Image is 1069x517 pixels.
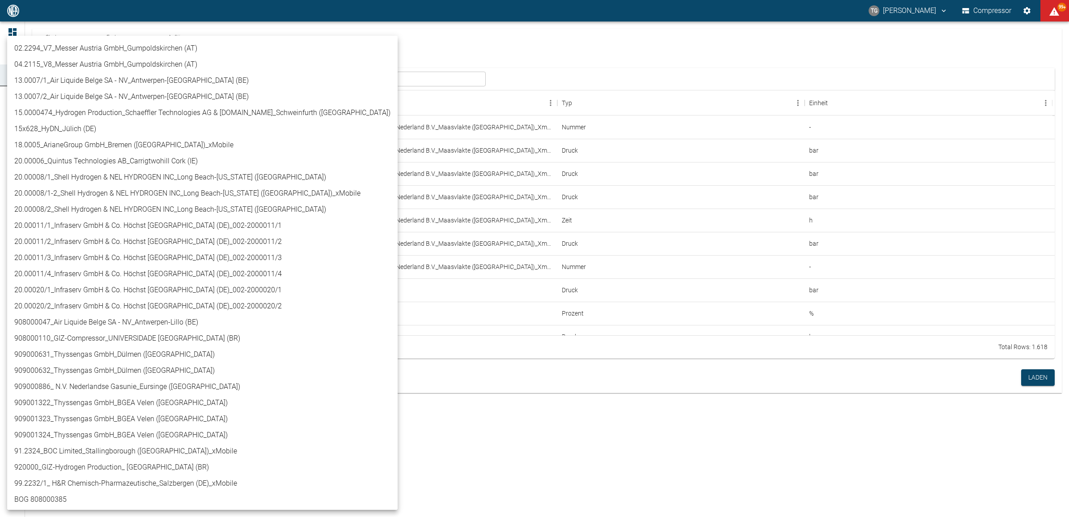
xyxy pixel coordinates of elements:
li: 20.00008/1-2_Shell Hydrogen & NEL HYDROGEN INC_Long Beach-[US_STATE] ([GEOGRAPHIC_DATA])_xMobile [7,185,398,201]
li: 13.0007/2_Air Liquide Belge SA - NV_Antwerpen-[GEOGRAPHIC_DATA] (BE) [7,89,398,105]
li: 18.0005_ArianeGroup GmbH_Bremen ([GEOGRAPHIC_DATA])_xMobile [7,137,398,153]
li: 909001323_Thyssengas GmbH_BGEA Velen ([GEOGRAPHIC_DATA]) [7,411,398,427]
li: 20.00020/2_Infraserv GmbH & Co. Höchst [GEOGRAPHIC_DATA] (DE)_002-2000020/2 [7,298,398,314]
li: 908000047_Air Liquide Belge SA - NV_Antwerpen-Lillo (BE) [7,314,398,330]
li: 20.00008/2_Shell Hydrogen & NEL HYDROGEN INC_Long Beach-[US_STATE] ([GEOGRAPHIC_DATA]) [7,201,398,218]
li: 20.00011/1_Infraserv GmbH & Co. Höchst [GEOGRAPHIC_DATA] (DE)_002-2000011/1 [7,218,398,234]
li: 908000110_GIZ-Compressor_UNIVERSIDADE [GEOGRAPHIC_DATA] (BR) [7,330,398,346]
li: 909000632_Thyssengas GmbH_Dülmen ([GEOGRAPHIC_DATA]) [7,363,398,379]
li: 909001322_Thyssengas GmbH_BGEA Velen ([GEOGRAPHIC_DATA]) [7,395,398,411]
li: 20.00011/3_Infraserv GmbH & Co. Höchst [GEOGRAPHIC_DATA] (DE)_002-2000011/3 [7,250,398,266]
li: BOG 808000385 [7,491,398,508]
li: 909000886_ N.V. Nederlandse Gasunie_Eursinge ([GEOGRAPHIC_DATA]) [7,379,398,395]
li: 13.0007/1_Air Liquide Belge SA - NV_Antwerpen-[GEOGRAPHIC_DATA] (BE) [7,73,398,89]
li: 02.2294_V7_Messer Austria GmbH_Gumpoldskirchen (AT) [7,40,398,56]
li: 91.2324_BOC Limited_Stallingborough ([GEOGRAPHIC_DATA])_xMobile [7,443,398,459]
li: 15x628_HyDN_Jülich (DE) [7,121,398,137]
li: 20.00008/1_Shell Hydrogen & NEL HYDROGEN INC_Long Beach-[US_STATE] ([GEOGRAPHIC_DATA]) [7,169,398,185]
li: 20.00020/1_Infraserv GmbH & Co. Höchst [GEOGRAPHIC_DATA] (DE)_002-2000020/1 [7,282,398,298]
li: 15.0000474_Hydrogen Production_Schaeffler Technologies AG & [DOMAIN_NAME]_Schweinfurth ([GEOGRAPH... [7,105,398,121]
li: 920000_GIZ-Hydrogen Production_ [GEOGRAPHIC_DATA] (BR) [7,459,398,475]
li: 99.2232/1_ H&R Chemisch-Pharmazeutische_Salzbergen (DE)_xMobile [7,475,398,491]
li: 20.00006_Quintus Technologies AB_Carrigtwohill Cork (IE) [7,153,398,169]
li: 909001324_Thyssengas GmbH_BGEA Velen ([GEOGRAPHIC_DATA]) [7,427,398,443]
li: 909000631_Thyssengas GmbH_Dülmen ([GEOGRAPHIC_DATA]) [7,346,398,363]
li: 20.00011/4_Infraserv GmbH & Co. Höchst [GEOGRAPHIC_DATA] (DE)_002-2000011/4 [7,266,398,282]
li: 20.00011/2_Infraserv GmbH & Co. Höchst [GEOGRAPHIC_DATA] (DE)_002-2000011/2 [7,234,398,250]
li: 04.2115_V8_Messer Austria GmbH_Gumpoldskirchen (AT) [7,56,398,73]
